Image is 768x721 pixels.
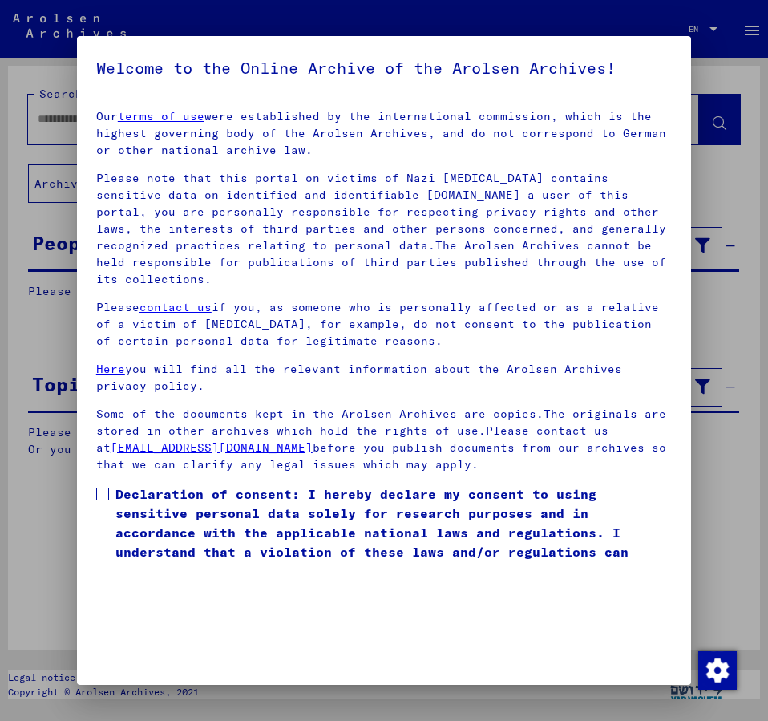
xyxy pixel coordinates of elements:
a: Here [96,362,125,376]
div: Change consent [697,650,736,689]
a: contact us [139,300,212,314]
img: Change consent [698,651,737,690]
span: Declaration of consent: I hereby declare my consent to using sensitive personal data solely for r... [115,484,672,581]
a: terms of use [118,109,204,124]
p: Some of the documents kept in the Arolsen Archives are copies.The originals are stored in other a... [96,406,672,473]
a: [EMAIL_ADDRESS][DOMAIN_NAME] [111,440,313,455]
p: you will find all the relevant information about the Arolsen Archives privacy policy. [96,361,672,395]
p: Please note that this portal on victims of Nazi [MEDICAL_DATA] contains sensitive data on identif... [96,170,672,288]
p: Our were established by the international commission, which is the highest governing body of the ... [96,108,672,159]
h5: Welcome to the Online Archive of the Arolsen Archives! [96,55,672,81]
p: Please if you, as someone who is personally affected or as a relative of a victim of [MEDICAL_DAT... [96,299,672,350]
